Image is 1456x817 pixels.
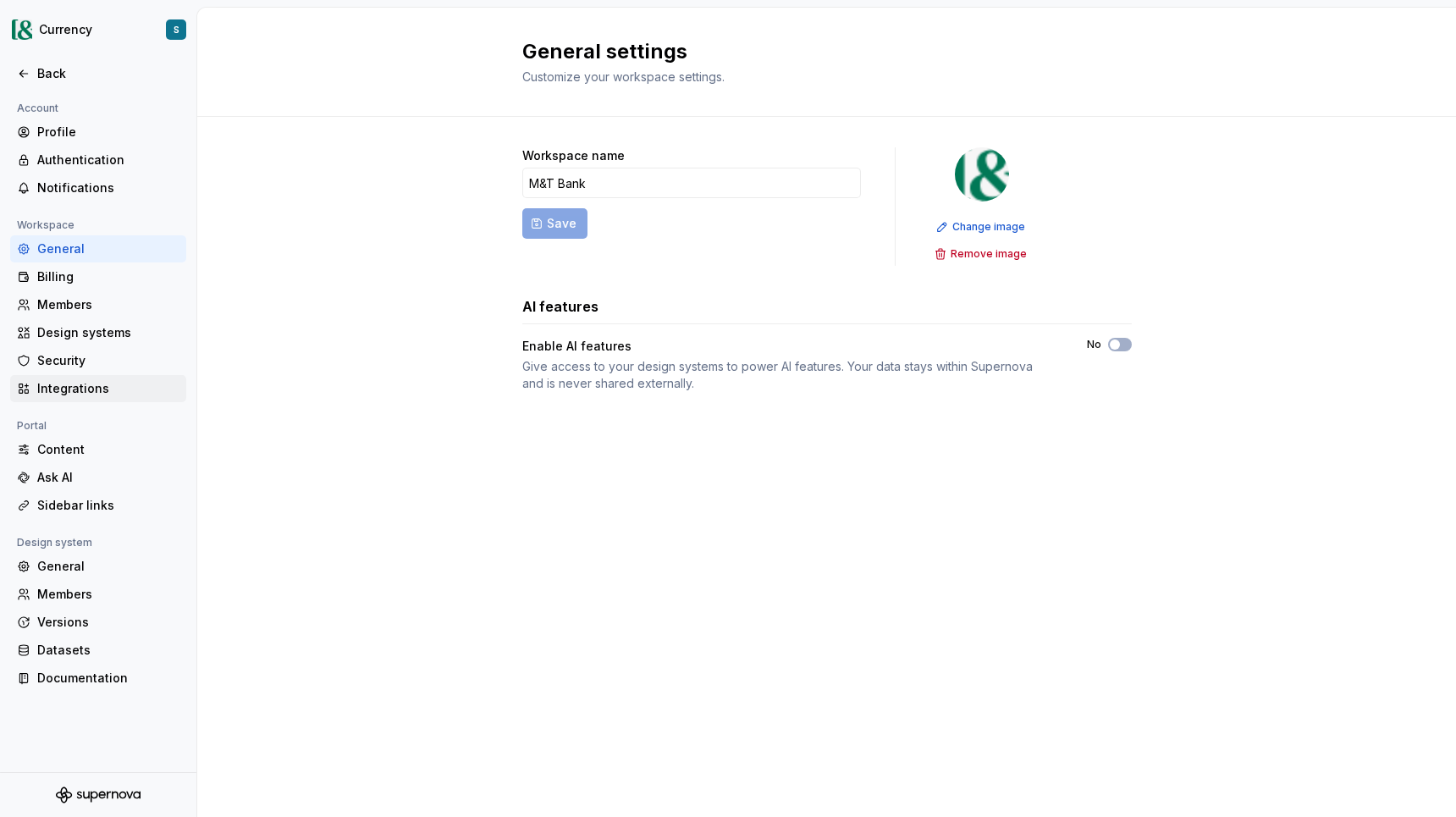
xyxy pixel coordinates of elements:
a: Back [10,60,186,87]
a: Profile [10,119,186,146]
a: Authentication [10,146,186,174]
div: Profile [37,124,179,141]
a: Documentation [10,665,186,692]
button: Remove image [929,242,1034,266]
h2: General settings [522,38,1111,65]
div: Notifications [37,179,179,196]
a: Versions [10,609,186,636]
div: Workspace [10,215,81,235]
a: Datasets [10,637,186,664]
div: Back [37,65,179,82]
div: Authentication [37,152,179,168]
img: 77b064d8-59cc-4dbd-8929-60c45737814c.png [12,19,32,40]
a: Integrations [10,375,186,402]
div: Account [10,98,65,119]
div: Datasets [37,642,179,659]
a: Notifications [10,174,186,201]
a: Sidebar links [10,492,186,519]
div: Sidebar links [37,497,179,514]
span: Customize your workspace settings. [522,69,725,84]
div: Content [37,441,179,458]
a: Security [10,347,186,374]
label: Workspace name [522,147,625,164]
a: Design systems [10,319,186,346]
h3: AI features [522,296,598,317]
span: Change image [952,220,1025,234]
div: Enable AI features [522,338,631,355]
div: Integrations [37,380,179,397]
div: Design systems [37,324,179,341]
a: Ask AI [10,464,186,491]
div: Portal [10,416,53,436]
a: Members [10,291,186,318]
div: Ask AI [37,469,179,486]
div: Documentation [37,670,179,687]
div: Give access to your design systems to power AI features. Your data stays within Supernova and is ... [522,358,1056,392]
div: Versions [37,614,179,631]
div: General [37,240,179,257]
span: Remove image [951,247,1027,261]
img: 77b064d8-59cc-4dbd-8929-60c45737814c.png [955,147,1009,201]
label: No [1087,338,1101,351]
a: General [10,235,186,262]
div: S [174,23,179,36]
button: Change image [931,215,1033,239]
div: Billing [37,268,179,285]
a: Content [10,436,186,463]
div: General [37,558,179,575]
a: Members [10,581,186,608]
div: Currency [39,21,92,38]
div: Members [37,296,179,313]
a: Billing [10,263,186,290]
div: Members [37,586,179,603]
button: CurrencyS [3,11,193,48]
svg: Supernova Logo [56,787,141,803]
a: General [10,553,186,580]
div: Design system [10,533,99,553]
div: Security [37,352,179,369]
